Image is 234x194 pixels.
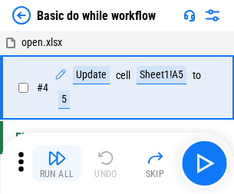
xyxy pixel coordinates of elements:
div: Sheet1!A5 [137,66,186,84]
div: 5 [58,90,70,109]
img: Support [183,9,196,21]
button: Run All [32,145,81,182]
div: Skip [146,169,165,179]
button: Skip [130,145,180,182]
div: Basic do while workflow [37,8,156,23]
span: open.xlsx [21,36,62,48]
div: Run All [40,169,74,179]
img: Back [12,6,31,25]
div: to [193,70,201,81]
img: Main button [192,151,216,176]
img: Settings menu [203,6,222,25]
img: Skip [146,149,164,167]
div: Update [73,66,110,84]
img: Run All [48,149,66,167]
div: cell [116,70,130,81]
span: # 4 [37,81,48,94]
